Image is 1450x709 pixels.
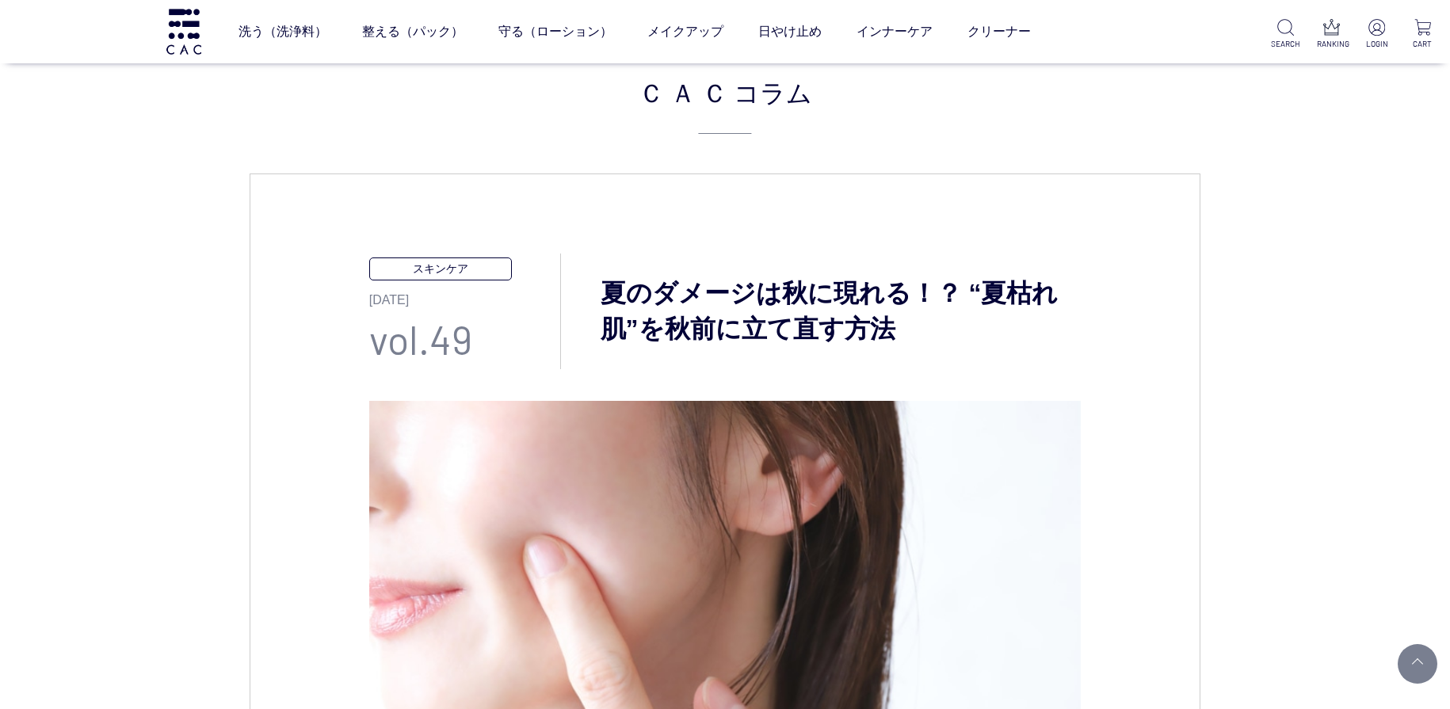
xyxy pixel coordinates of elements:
p: [DATE] [369,280,561,310]
a: LOGIN [1362,19,1391,50]
span: コラム [734,73,812,111]
p: SEARCH [1271,38,1300,50]
a: インナーケア [857,10,933,54]
p: CART [1408,38,1437,50]
a: CART [1408,19,1437,50]
a: 洗う（洗浄料） [238,10,327,54]
a: RANKING [1317,19,1346,50]
a: SEARCH [1271,19,1300,50]
a: 整える（パック） [362,10,464,54]
p: LOGIN [1362,38,1391,50]
h3: 夏のダメージは秋に現れる！？ “夏枯れ肌”を秋前に立て直す方法 [561,276,1081,347]
p: vol.49 [369,310,561,369]
p: スキンケア [369,257,512,280]
a: 守る（ローション） [498,10,612,54]
p: RANKING [1317,38,1346,50]
a: 日やけ止め [758,10,822,54]
h2: ＣＡＣ [250,73,1200,134]
img: logo [164,9,204,54]
a: メイクアップ [647,10,723,54]
a: クリーナー [967,10,1031,54]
